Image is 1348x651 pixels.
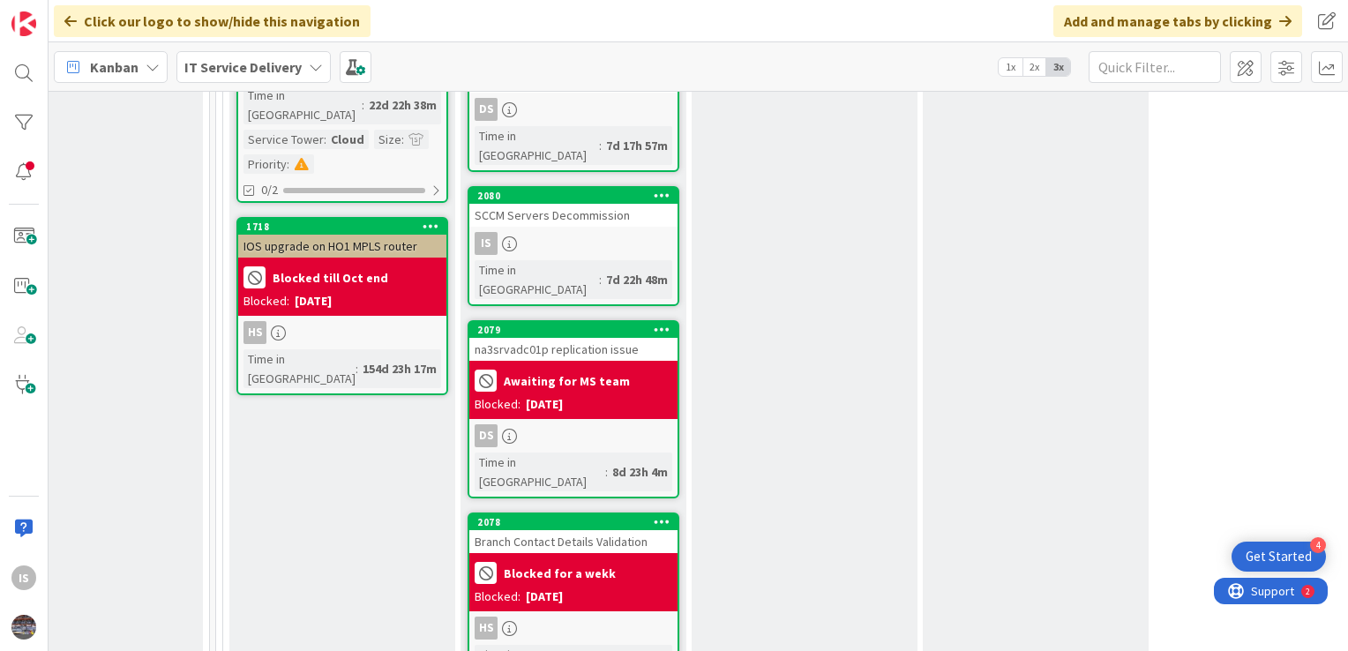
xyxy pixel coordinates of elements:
[1310,537,1326,553] div: 4
[526,587,563,606] div: [DATE]
[469,98,678,121] div: DS
[92,7,96,21] div: 2
[364,95,441,115] div: 22d 22h 38m
[599,270,602,289] span: :
[475,98,498,121] div: DS
[475,617,498,640] div: HS
[475,587,520,606] div: Blocked:
[477,324,678,336] div: 2079
[475,260,599,299] div: Time in [GEOGRAPHIC_DATA]
[238,219,446,258] div: 1718IOS upgrade on HO1 MPLS router
[243,349,356,388] div: Time in [GEOGRAPHIC_DATA]
[326,130,369,149] div: Cloud
[599,136,602,155] span: :
[295,292,332,311] div: [DATE]
[469,188,678,204] div: 2080
[469,514,678,553] div: 2078Branch Contact Details Validation
[54,5,371,37] div: Click our logo to show/hide this navigation
[243,321,266,344] div: HS
[504,375,630,387] b: Awaiting for MS team
[374,130,401,149] div: Size
[1046,58,1070,76] span: 3x
[475,424,498,447] div: DS
[526,395,563,414] div: [DATE]
[469,338,678,361] div: na3srvadc01p replication issue
[238,219,446,235] div: 1718
[287,154,289,174] span: :
[37,3,80,24] span: Support
[358,359,441,378] div: 154d 23h 17m
[1089,51,1221,83] input: Quick Filter...
[469,530,678,553] div: Branch Contact Details Validation
[469,188,678,227] div: 2080SCCM Servers Decommission
[324,130,326,149] span: :
[90,56,139,78] span: Kanban
[11,11,36,36] img: Visit kanbanzone.com
[477,516,678,528] div: 2078
[1232,542,1326,572] div: Open Get Started checklist, remaining modules: 4
[238,235,446,258] div: IOS upgrade on HO1 MPLS router
[11,565,36,590] div: Is
[401,130,404,149] span: :
[477,190,678,202] div: 2080
[469,514,678,530] div: 2078
[238,321,446,344] div: HS
[1246,548,1312,565] div: Get Started
[469,424,678,447] div: DS
[602,270,672,289] div: 7d 22h 48m
[605,462,608,482] span: :
[246,221,446,233] div: 1718
[469,322,678,361] div: 2079na3srvadc01p replication issue
[261,181,278,199] span: 0/2
[11,615,36,640] img: avatar
[243,86,362,124] div: Time in [GEOGRAPHIC_DATA]
[362,95,364,115] span: :
[243,154,287,174] div: Priority
[602,136,672,155] div: 7d 17h 57m
[1053,5,1302,37] div: Add and manage tabs by clicking
[356,359,358,378] span: :
[469,322,678,338] div: 2079
[469,204,678,227] div: SCCM Servers Decommission
[999,58,1022,76] span: 1x
[243,292,289,311] div: Blocked:
[475,395,520,414] div: Blocked:
[475,453,605,491] div: Time in [GEOGRAPHIC_DATA]
[184,58,302,76] b: IT Service Delivery
[475,232,498,255] div: Is
[273,272,388,284] b: Blocked till Oct end
[469,617,678,640] div: HS
[475,126,599,165] div: Time in [GEOGRAPHIC_DATA]
[243,130,324,149] div: Service Tower
[469,232,678,255] div: Is
[608,462,672,482] div: 8d 23h 4m
[504,567,616,580] b: Blocked for a wekk
[1022,58,1046,76] span: 2x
